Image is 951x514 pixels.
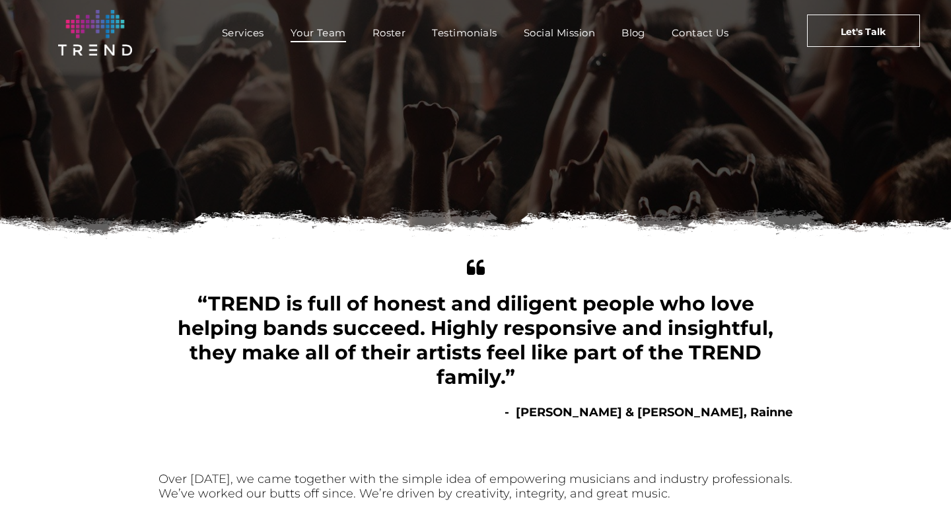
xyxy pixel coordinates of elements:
[658,23,742,42] a: Contact Us
[58,10,132,55] img: logo
[158,472,792,501] font: Over [DATE], we came together with the simple idea of empowering musicians and industry professio...
[807,15,920,47] a: Let's Talk
[505,405,792,420] b: - [PERSON_NAME] & [PERSON_NAME], Rainne
[178,291,773,389] span: “TREND is full of honest and diligent people who love helping bands succeed. Highly responsive an...
[608,23,658,42] a: Blog
[511,23,608,42] a: Social Mission
[209,23,277,42] a: Services
[419,23,510,42] a: Testimonials
[359,23,419,42] a: Roster
[885,451,951,514] iframe: Chat Widget
[277,23,359,42] a: Your Team
[841,15,886,48] span: Let's Talk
